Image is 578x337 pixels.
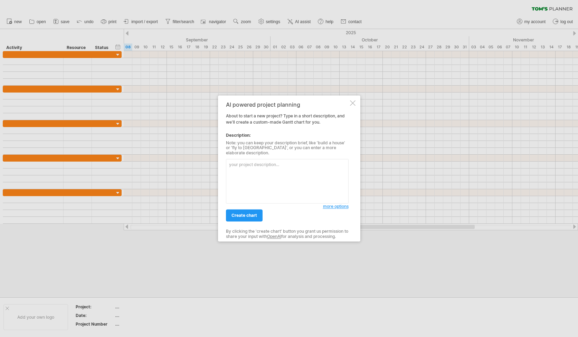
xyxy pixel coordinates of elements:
[323,204,349,209] span: more options
[323,204,349,210] a: more options
[226,210,263,222] a: create chart
[226,132,349,138] div: Description:
[226,141,349,155] div: Note: you can keep your description brief, like 'build a house' or 'fly to [GEOGRAPHIC_DATA]', or...
[267,234,281,239] a: OpenAI
[226,102,349,108] div: AI powered project planning
[226,102,349,235] div: About to start a new project? Type in a short description, and we'll create a custom-made Gantt c...
[226,229,349,239] div: By clicking the 'create chart' button you grant us permission to share your input with for analys...
[231,213,257,218] span: create chart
